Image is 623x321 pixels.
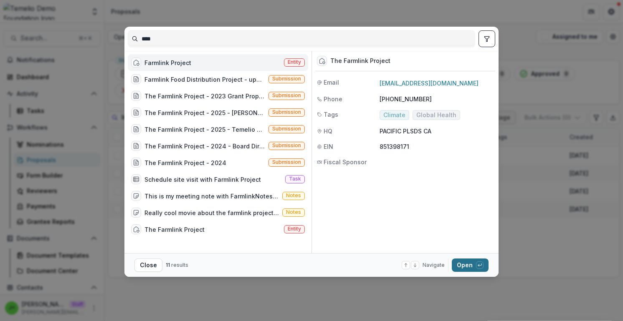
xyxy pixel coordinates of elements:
span: Task [289,176,301,182]
span: Tags [324,110,338,119]
button: Open [452,258,489,272]
span: EIN [324,142,333,151]
div: The Farmlink Project - 2025 - [PERSON_NAME] [144,108,265,117]
span: Email [324,78,339,87]
div: Farmlink Food Distribution Project - updated [144,75,265,84]
span: HQ [324,127,332,135]
span: Entity [288,59,301,65]
span: Submission [272,159,301,165]
div: Really cool movie about the farmlink project in: [URL][DOMAIN_NAME] [144,208,279,217]
span: Submission [272,109,301,115]
div: The Farmlink Project [144,225,205,234]
div: The Farmlink Project [330,58,390,65]
div: The Farmlink Project - 2024 [144,158,226,167]
span: Submission [272,76,301,82]
span: Notes [286,193,301,198]
span: Submission [272,126,301,132]
p: [PHONE_NUMBER] [380,95,494,103]
div: The Farmlink Project - 2024 - Board Directed Grant [144,142,265,150]
div: Farmlink Project [144,58,191,67]
div: The Farmlink Project - 2023 Grant Proposal [144,92,265,100]
a: [EMAIL_ADDRESS][DOMAIN_NAME] [380,80,479,87]
span: Entity [288,226,301,232]
span: Submission [272,93,301,98]
span: Phone [324,95,342,103]
div: This is my meeting note with FarmlinkNotes Notes [144,192,279,201]
button: toggle filters [479,30,495,47]
span: 11 [166,262,170,268]
p: 851398171 [380,142,494,151]
span: Submission [272,143,301,148]
div: The Farmlink Project - 2025 - Temelio General [PERSON_NAME] Proposal [144,125,265,134]
button: Close [134,258,162,272]
span: Climate [383,112,405,119]
span: results [171,262,188,268]
span: Notes [286,209,301,215]
div: Schedule site visit with Farmlink Project [144,175,261,184]
span: Navigate [423,261,445,269]
span: Global Health [416,112,456,119]
span: Fiscal Sponsor [324,158,367,166]
p: PACIFIC PLSDS CA [380,127,494,135]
